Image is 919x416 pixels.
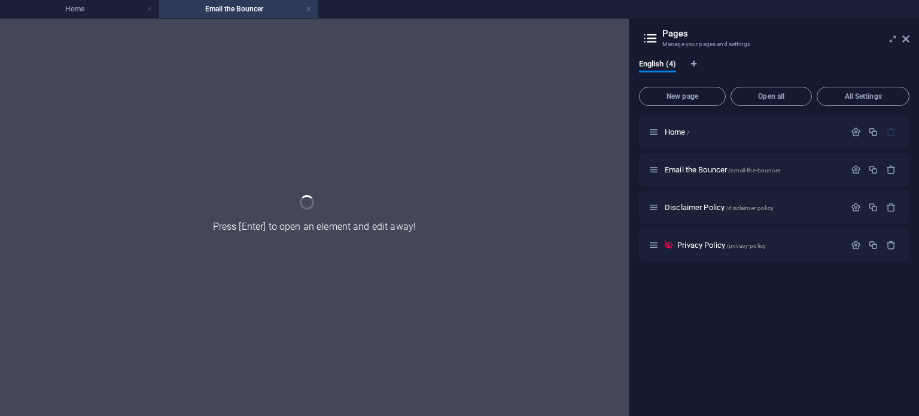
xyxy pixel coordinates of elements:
[736,93,807,100] span: Open all
[687,129,689,136] span: /
[677,241,766,250] span: Click to open page
[851,240,861,250] div: Settings
[728,167,780,174] span: /email-the-bouncer
[851,127,861,137] div: Settings
[886,202,896,212] div: Remove
[868,202,878,212] div: Duplicate
[665,203,774,212] span: Click to open page
[886,127,896,137] div: The startpage cannot be deleted
[868,165,878,175] div: Duplicate
[868,240,878,250] div: Duplicate
[639,59,909,82] div: Language Tabs
[661,204,845,211] div: Disclaimer Policy/disclaimer-policy
[644,93,720,100] span: New page
[665,165,780,174] span: Email the Bouncer
[661,166,845,174] div: Email the Bouncer/email-the-bouncer
[661,128,845,136] div: Home/
[886,240,896,250] div: Remove
[726,242,766,249] span: /privacy-policy
[822,93,904,100] span: All Settings
[886,165,896,175] div: Remove
[639,57,676,74] span: English (4)
[662,39,885,50] h3: Manage your pages and settings
[159,2,318,16] h4: Email the Bouncer
[662,28,909,39] h2: Pages
[726,205,774,211] span: /disclaimer-policy
[674,241,845,249] div: Privacy Policy/privacy-policy
[851,202,861,212] div: Settings
[851,165,861,175] div: Settings
[817,87,909,106] button: All Settings
[868,127,878,137] div: Duplicate
[665,127,689,136] span: Click to open page
[731,87,812,106] button: Open all
[639,87,726,106] button: New page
